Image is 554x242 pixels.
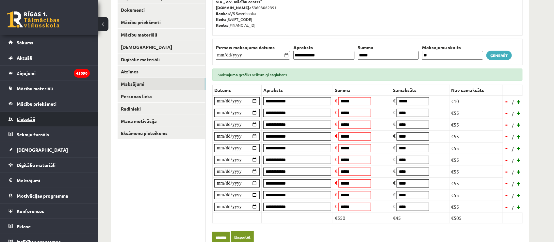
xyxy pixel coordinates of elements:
[449,201,503,213] td: €55
[8,96,90,111] a: Mācību priekšmeti
[292,44,356,51] th: Apraksts
[504,108,510,118] a: -
[515,143,522,153] a: +
[8,219,90,234] a: Eklase
[504,120,510,129] a: -
[449,177,503,189] td: €55
[420,44,485,51] th: Maksājumu skaits
[449,107,503,119] td: €55
[515,202,522,212] a: +
[333,213,391,223] td: €550
[17,162,56,168] span: Digitālie materiāli
[393,156,396,162] span: €
[216,23,228,28] b: Konts:
[335,144,337,150] span: €
[504,143,510,153] a: -
[214,44,292,51] th: Pirmais maksājuma datums
[118,127,205,139] a: Eksāmenu pieteikums
[504,167,510,176] a: -
[393,203,396,209] span: €
[17,223,31,229] span: Eklase
[216,17,226,22] b: Kods:
[391,213,449,223] td: €45
[17,208,44,214] span: Konferences
[449,119,503,130] td: €55
[335,180,337,186] span: €
[511,169,514,176] span: /
[118,4,205,16] a: Dokumenti
[449,166,503,177] td: €55
[515,97,522,106] a: +
[17,66,90,81] legend: Ziņojumi
[511,181,514,188] span: /
[8,50,90,65] a: Aktuāli
[335,168,337,174] span: €
[391,85,449,95] th: Samaksāts
[515,108,522,118] a: +
[335,109,337,115] span: €
[511,110,514,117] span: /
[8,158,90,173] a: Digitālie materiāli
[333,85,391,95] th: Summa
[74,69,90,78] i: 45090
[8,66,90,81] a: Ziņojumi45090
[504,202,510,212] a: -
[511,145,514,152] span: /
[335,121,337,127] span: €
[118,66,205,78] a: Atzīmes
[511,204,514,211] span: /
[504,155,510,165] a: -
[449,154,503,166] td: €55
[504,97,510,106] a: -
[8,127,90,142] a: Sekmju žurnāls
[118,53,205,66] a: Digitālie materiāli
[504,178,510,188] a: -
[393,180,396,186] span: €
[393,98,396,103] span: €
[515,131,522,141] a: +
[449,130,503,142] td: €55
[8,35,90,50] a: Sākums
[504,131,510,141] a: -
[262,85,333,95] th: Apraksts
[8,173,90,188] a: Maksājumi
[8,142,90,157] a: [DEMOGRAPHIC_DATA]
[449,95,503,107] td: €10
[393,121,396,127] span: €
[118,78,205,90] a: Maksājumi
[335,156,337,162] span: €
[335,191,337,197] span: €
[118,103,205,115] a: Radinieki
[7,11,59,28] a: Rīgas 1. Tālmācības vidusskola
[515,190,522,200] a: +
[449,189,503,201] td: €55
[511,99,514,106] span: /
[8,81,90,96] a: Mācību materiāli
[216,5,252,10] b: [DOMAIN_NAME].:
[17,55,32,61] span: Aktuāli
[449,213,503,223] td: €505
[118,16,205,28] a: Mācību priekšmeti
[393,133,396,139] span: €
[17,193,68,199] span: Motivācijas programma
[515,155,522,165] a: +
[511,157,514,164] span: /
[17,116,35,122] span: Lietotāji
[511,134,514,141] span: /
[515,178,522,188] a: +
[8,112,90,127] a: Lietotāji
[118,115,205,127] a: Mana motivācija
[511,122,514,129] span: /
[449,85,503,95] th: Nav samaksāts
[486,51,512,60] a: Ģenerēt
[356,44,420,51] th: Summa
[8,188,90,203] a: Motivācijas programma
[17,173,90,188] legend: Maksājumi
[504,190,510,200] a: -
[515,167,522,176] a: +
[216,11,229,16] b: Banka:
[17,147,68,153] span: [DEMOGRAPHIC_DATA]
[393,144,396,150] span: €
[17,85,53,91] span: Mācību materiāli
[393,191,396,197] span: €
